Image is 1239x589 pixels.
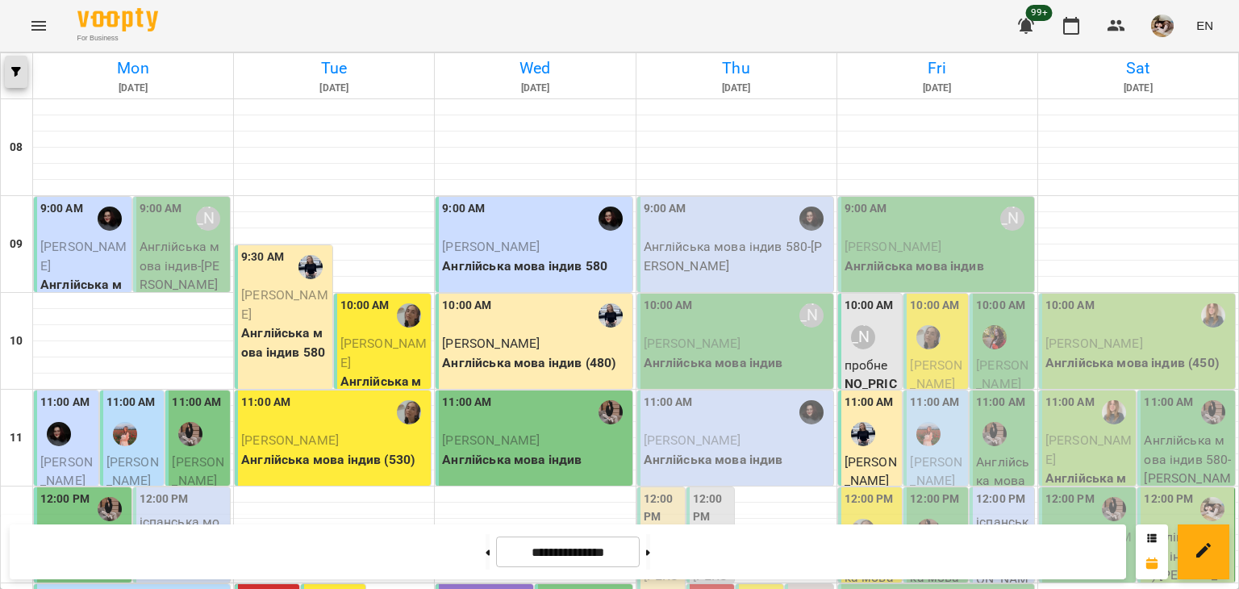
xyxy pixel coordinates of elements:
img: Анастасія Скорина [178,422,202,446]
img: Вікторія Мошура [298,255,323,279]
p: Англійська мова індив 580 [442,257,628,276]
img: Наталія Кобель [599,207,623,231]
img: Анна Піскун [916,422,941,446]
span: [PERSON_NAME] [106,454,159,489]
img: Наталія Кобель [98,207,122,231]
h6: [DATE] [236,81,432,96]
p: Англійська мова індив (450) [1045,353,1232,373]
img: Анна Піскун [113,422,137,446]
p: Англійська мова індив 580 [241,324,329,361]
h6: Sat [1041,56,1236,81]
span: [PERSON_NAME] [1045,336,1143,351]
h6: Tue [236,56,432,81]
label: 12:00 PM [693,491,731,525]
label: 11:00 AM [40,394,90,411]
span: [PERSON_NAME] [910,357,962,392]
img: Євгенія Тютюнникова [397,303,421,328]
label: 12:00 PM [140,491,189,508]
img: Анастасія Скорина [599,400,623,424]
div: Анастасія Скорина [982,422,1007,446]
h6: [DATE] [639,81,834,96]
label: 10:00 AM [910,297,959,315]
img: Наталія Кобель [47,422,71,446]
img: Вікторія Мошура [851,422,875,446]
div: Уляна Винничук [851,325,875,349]
div: Євгенія Тютюнникова [397,400,421,424]
label: 11:00 AM [442,394,491,411]
img: Марія Сідельнікова [1200,497,1224,521]
p: Англійська мова індив [644,353,830,373]
p: Англійська мова індив [845,257,1031,276]
span: [PERSON_NAME] [845,239,942,254]
label: 11:00 AM [845,394,894,411]
img: Анастасія Скорина [98,497,122,521]
label: 12:00 PM [1045,491,1095,508]
img: Анастасія Скорина [1201,400,1225,424]
img: Катя Силенко [982,325,1007,349]
h6: [DATE] [437,81,632,96]
p: Англійська мова індив [644,450,830,470]
label: 12:00 PM [1144,491,1193,508]
label: 12:00 PM [845,491,894,508]
span: [PERSON_NAME] [442,336,540,351]
label: 10:00 AM [340,297,390,315]
label: 11:00 AM [241,394,290,411]
span: [PERSON_NAME] [644,336,741,351]
label: 10:00 AM [845,297,894,315]
div: Анастасія Покрасьон [1102,400,1126,424]
h6: [DATE] [1041,81,1236,96]
label: 11:00 AM [910,394,959,411]
div: Євгенія Тютюнникова [916,325,941,349]
span: EN [1196,17,1213,34]
label: 11:00 AM [644,394,693,411]
label: 12:00 PM [910,491,959,508]
span: [PERSON_NAME] [241,432,339,448]
span: For Business [77,33,158,44]
h6: [DATE] [35,81,231,96]
h6: Fri [840,56,1035,81]
h6: 08 [10,139,23,157]
p: Англійська мова індив (530) [340,372,428,429]
p: Англійська мова індив 580 - [PERSON_NAME] [1144,431,1232,507]
p: іспанська мова 650 - [PERSON_NAME] [140,512,227,570]
span: [PERSON_NAME] [340,336,428,370]
label: 9:00 AM [442,200,485,218]
img: Наталія Кобель [799,400,824,424]
span: [PERSON_NAME] [40,239,127,274]
img: Анастасія Покрасьон [1201,303,1225,328]
span: [PERSON_NAME] [910,454,962,489]
label: 12:00 PM [644,491,682,525]
p: Англійська мова індив (530) [241,450,428,470]
label: 12:00 PM [40,491,90,508]
p: Англійська мова індив [442,450,628,470]
p: Англійська мова індив (480) [442,353,628,373]
span: [PERSON_NAME] [442,432,540,448]
label: 11:00 AM [1144,394,1193,411]
label: 9:00 AM [40,200,83,218]
p: Англійська мова індив 580 - [PERSON_NAME] [644,237,830,275]
div: Каріна Калашник [799,303,824,328]
button: EN [1190,10,1220,40]
h6: Thu [639,56,834,81]
span: 99+ [1026,5,1053,21]
img: Вікторія Мошура [599,303,623,328]
p: Англійська мова індив - [PERSON_NAME] [140,237,227,294]
h6: 10 [10,332,23,350]
h6: Wed [437,56,632,81]
label: 9:00 AM [845,200,887,218]
p: Англійська мова індив (530) [1045,469,1133,526]
span: [PERSON_NAME] [172,454,224,489]
span: [PERSON_NAME] [644,432,741,448]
